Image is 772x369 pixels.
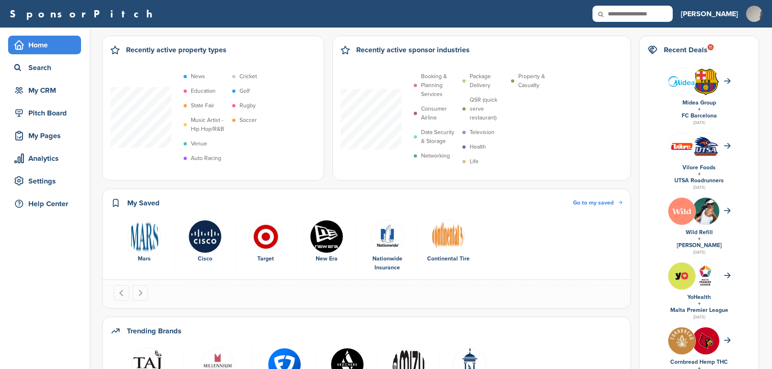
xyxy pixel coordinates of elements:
span: Go to my saved [573,199,614,206]
a: Wild Refill [686,229,713,236]
a: My Pages [8,126,81,145]
a: 5k32d4t 400x400 Target [240,220,292,264]
div: [DATE] [648,184,751,191]
h2: Recently active property types [126,44,227,55]
div: My Pages [12,128,81,143]
img: Open uri20141112 64162 1eu47ya?1415809040 [692,135,719,157]
a: Help Center [8,194,81,213]
h2: Recently active sponsor industries [356,44,470,55]
a: + [698,106,701,113]
a: Pitch Board [8,104,81,122]
a: UTSA Roadrunners [674,177,724,184]
button: Next slide [133,285,148,301]
p: Property & Casualty [518,72,556,90]
div: 4 of 6 [296,220,357,273]
p: Networking [421,151,450,160]
a: [PERSON_NAME] [677,242,722,249]
img: Nationwide insurance [371,220,404,253]
img: Group 246 [668,133,695,160]
div: [DATE] [648,314,751,321]
h3: [PERSON_NAME] [681,8,738,19]
p: Soccer [240,116,257,125]
img: Data [128,220,161,253]
p: Television [470,128,494,137]
a: Malta Premier League [670,307,728,314]
img: 525644331 17898828333253369 2166898335964047711 n [668,262,695,290]
a: YoHealth [687,294,711,301]
a: Vilore Foods [682,164,716,171]
a: + [698,235,701,242]
img: Data [432,220,465,253]
a: Search [8,58,81,77]
p: Golf [240,87,250,96]
h2: Trending Brands [127,325,182,337]
h2: Recent Deals [664,44,708,55]
a: [PERSON_NAME] [681,5,738,23]
div: Continental Tire [422,254,475,263]
p: Consumer Airline [421,105,458,122]
p: Booking & Planning Services [421,72,458,99]
img: Open uri20141112 64162 1yeofb6?1415809477 [692,68,719,96]
p: Data Security & Storage [421,128,458,146]
div: [DATE] [648,119,751,126]
div: Help Center [12,196,81,211]
img: 330px raducanu wmq18 (16) (42834286534) [692,198,719,238]
div: 6 of 6 [418,220,479,273]
p: Health [470,143,486,151]
img: 5k32d4t 400x400 [249,220,282,253]
div: New Era [300,254,353,263]
div: 2 of 6 [175,220,235,273]
img: Jmyca1yn 400x400 [188,220,222,253]
a: Home [8,36,81,54]
div: [DATE] [648,249,751,256]
div: 5 of 6 [357,220,418,273]
p: QSR (quick serve restaurant) [470,96,507,122]
div: Analytics [12,151,81,166]
a: + [698,171,701,177]
div: Cisco [179,254,231,263]
a: Go to my saved [573,198,622,207]
a: Data Continental Tire [422,220,475,264]
div: Search [12,60,81,75]
a: Analytics [8,149,81,168]
div: My CRM [12,83,81,98]
div: Settings [12,174,81,188]
a: Data Mars [118,220,170,264]
a: Nationwide insurance Nationwide Insurance [361,220,413,273]
div: Mars [118,254,170,263]
a: Jmyca1yn 400x400 Cisco [179,220,231,264]
p: Auto Racing [191,154,221,163]
p: Venue [191,139,207,148]
div: 15 [708,44,714,50]
img: Wobo2crb 400x400 [310,220,343,253]
div: 3 of 6 [235,220,296,273]
p: Cricket [240,72,257,81]
p: State Fair [191,101,214,110]
p: Package Delivery [470,72,507,90]
a: Cornbread Hemp THC [670,358,728,365]
div: 1 of 6 [114,220,175,273]
div: Target [240,254,292,263]
img: 6eae1oa 400x400 [668,327,695,354]
img: Group 244 [692,262,719,290]
a: Midea Group [682,99,716,106]
p: Life [470,157,479,166]
a: + [698,300,701,307]
img: 200px midea.svg [668,76,695,87]
a: SponsorPitch [10,9,158,19]
button: Go to last slide [114,285,129,301]
a: Settings [8,172,81,190]
a: My CRM [8,81,81,100]
a: Wobo2crb 400x400 New Era [300,220,353,264]
h2: My Saved [127,197,160,209]
p: Music Artist - Hip Hop/R&B [191,116,228,134]
div: Home [12,38,81,52]
p: Education [191,87,216,96]
div: Nationwide Insurance [361,254,413,272]
p: Rugby [240,101,256,110]
img: Xmy2hx9i 400x400 [668,198,695,225]
p: News [191,72,205,81]
a: FC Barcelona [682,112,717,119]
div: Pitch Board [12,106,81,120]
img: Ophy wkc 400x400 [692,327,719,354]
